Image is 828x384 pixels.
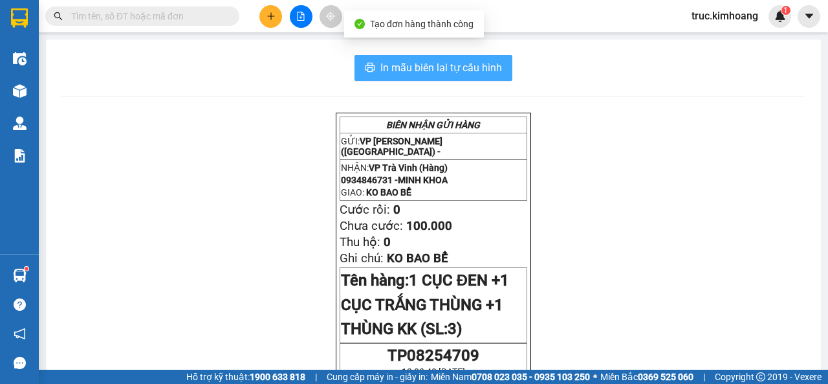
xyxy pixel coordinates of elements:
[250,372,305,382] strong: 1900 633 818
[384,235,391,249] span: 0
[638,372,693,382] strong: 0369 525 060
[25,267,28,271] sup: 1
[370,19,474,29] span: Tạo đơn hàng thành công
[781,6,790,15] sup: 1
[340,219,403,233] span: Chưa cước:
[774,10,786,22] img: icon-new-feature
[315,370,317,384] span: |
[290,5,312,28] button: file-add
[13,149,27,163] img: solution-icon
[341,271,509,338] span: 1 CỤC ĐEN +1 CỤC TRẮNG THÙNG +1 THÙNG KK (SL:
[57,84,171,96] span: K BAO CHẾT + K BAO KD
[341,175,448,185] span: 0934846731 -
[296,12,305,21] span: file-add
[5,25,189,50] p: GỬI:
[320,5,342,28] button: aim
[341,271,509,338] span: Tên hàng:
[267,12,276,21] span: plus
[448,320,462,338] span: 3)
[798,5,820,28] button: caret-down
[406,219,452,233] span: 100.000
[14,357,26,369] span: message
[366,187,411,198] span: KO BAO BỂ
[365,62,375,74] span: printer
[341,187,411,198] span: GIAO:
[340,251,384,265] span: Ghi chú:
[13,117,27,130] img: warehouse-icon
[354,55,512,81] button: printerIn mẫu biên lai tự cấu hình
[341,136,442,157] span: VP [PERSON_NAME] ([GEOGRAPHIC_DATA]) -
[13,269,27,282] img: warehouse-icon
[431,370,590,384] span: Miền Nam
[380,60,502,76] span: In mẫu biên lai tự cấu hình
[386,120,480,130] strong: BIÊN NHẬN GỬI HÀNG
[14,299,26,311] span: question-circle
[69,70,93,82] span: HIÊN
[472,372,590,382] strong: 0708 023 035 - 0935 103 250
[11,8,28,28] img: logo-vxr
[803,10,815,22] span: caret-down
[326,12,335,21] span: aim
[354,19,365,29] span: check-circle
[783,6,788,15] span: 1
[14,328,26,340] span: notification
[593,374,597,379] span: ⚪️
[259,5,282,28] button: plus
[756,372,765,381] span: copyright
[341,163,526,173] p: NHẬN:
[398,175,448,185] span: MINH KHOA
[13,84,27,98] img: warehouse-icon
[43,7,150,19] strong: BIÊN NHẬN GỬI HÀNG
[387,346,479,365] span: TP08254709
[600,370,693,384] span: Miền Bắc
[393,203,400,217] span: 0
[13,52,27,65] img: warehouse-icon
[402,367,465,377] span: 13:03:40 [DATE]
[703,370,705,384] span: |
[36,56,125,68] span: VP Trà Vinh (Hàng)
[54,12,63,21] span: search
[5,84,171,96] span: GIAO:
[31,84,171,96] span: BA SI
[340,203,390,217] span: Cước rồi:
[5,70,93,82] span: 0939682636 -
[71,9,224,23] input: Tìm tên, số ĐT hoặc mã đơn
[186,370,305,384] span: Hỗ trợ kỹ thuật:
[681,8,768,24] span: truc.kimhoang
[387,251,448,265] span: KO BAO BỂ
[327,370,428,384] span: Cung cấp máy in - giấy in:
[340,235,380,249] span: Thu hộ:
[5,56,189,68] p: NHẬN:
[341,136,526,157] p: GỬI:
[369,163,448,173] span: VP Trà Vinh (Hàng)
[5,25,120,50] span: VP [PERSON_NAME] ([GEOGRAPHIC_DATA]) -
